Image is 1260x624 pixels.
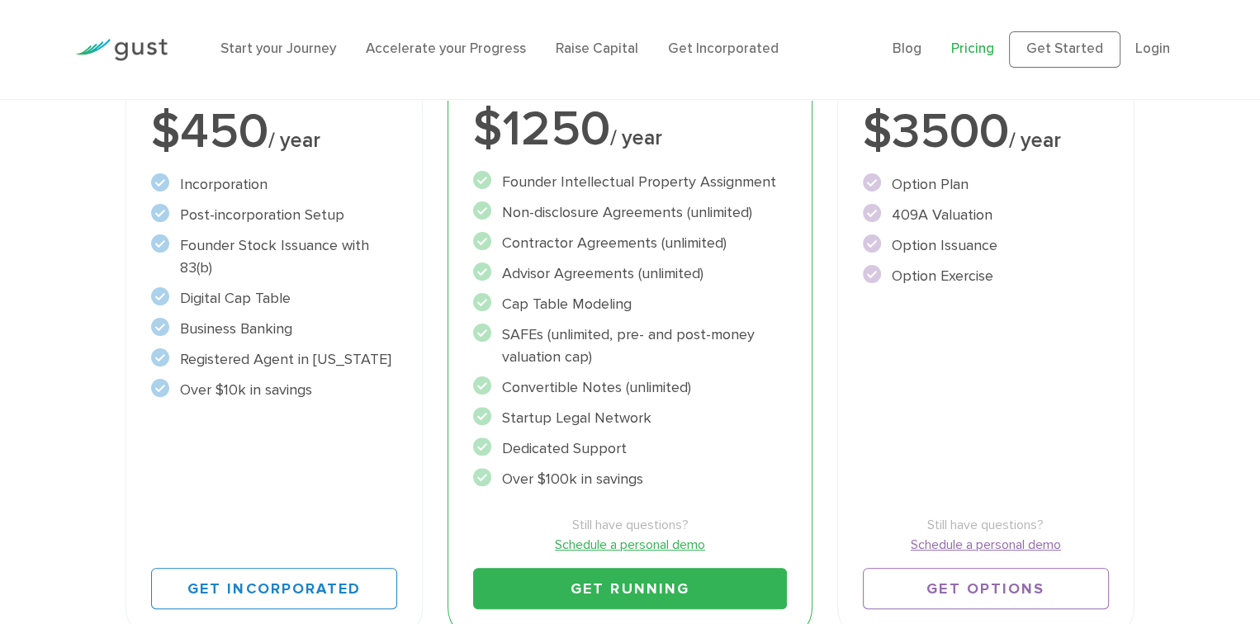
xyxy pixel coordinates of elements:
li: Incorporation [151,173,397,196]
a: Schedule a personal demo [863,535,1109,555]
div: $1250 [473,105,787,154]
li: Over $10k in savings [151,379,397,401]
a: Start your Journey [220,40,336,57]
a: Get Running [473,568,787,609]
span: Still have questions? [473,515,787,535]
li: Dedicated Support [473,437,787,460]
li: Option Exercise [863,265,1109,287]
span: / year [1009,128,1061,153]
li: Advisor Agreements (unlimited) [473,262,787,285]
li: Non-disclosure Agreements (unlimited) [473,201,787,224]
a: Raise Capital [556,40,638,57]
li: Post-incorporation Setup [151,204,397,226]
div: $3500 [863,107,1109,157]
li: Option Plan [863,173,1109,196]
a: Get Options [863,568,1109,609]
li: Contractor Agreements (unlimited) [473,232,787,254]
a: Blog [893,40,921,57]
a: Pricing [951,40,994,57]
li: Business Banking [151,318,397,340]
li: Registered Agent in [US_STATE] [151,348,397,371]
div: $450 [151,107,397,157]
a: Get Incorporated [668,40,779,57]
li: 409A Valuation [863,204,1109,226]
a: Get Started [1009,31,1120,68]
li: Over $100k in savings [473,468,787,490]
a: Schedule a personal demo [473,535,787,555]
li: Option Issuance [863,234,1109,257]
span: Still have questions? [863,515,1109,535]
a: Login [1135,40,1170,57]
a: Get Incorporated [151,568,397,609]
span: / year [610,125,662,150]
li: Founder Stock Issuance with 83(b) [151,234,397,279]
li: Cap Table Modeling [473,293,787,315]
a: Accelerate your Progress [366,40,526,57]
li: SAFEs (unlimited, pre- and post-money valuation cap) [473,324,787,368]
span: / year [268,128,320,153]
li: Digital Cap Table [151,287,397,310]
li: Convertible Notes (unlimited) [473,376,787,399]
li: Startup Legal Network [473,407,787,429]
img: Gust Logo [75,39,168,61]
li: Founder Intellectual Property Assignment [473,171,787,193]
